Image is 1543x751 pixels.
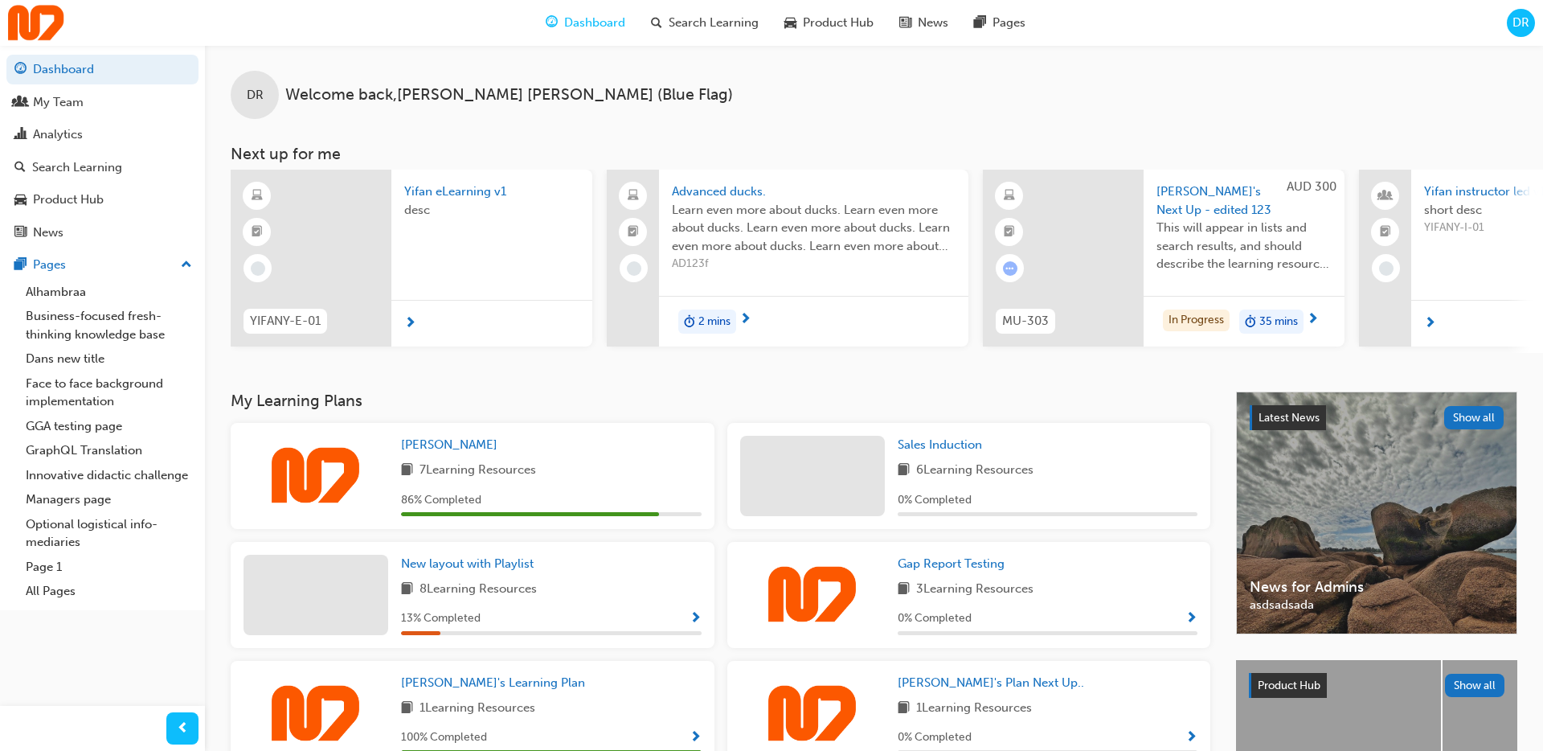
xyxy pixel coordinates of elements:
[404,183,579,201] span: Yifan eLearning v1
[916,699,1032,719] span: 1 Learning Resources
[401,674,591,692] a: [PERSON_NAME]'s Learning Plan
[401,609,481,628] span: 13 % Completed
[272,685,360,742] img: Trak
[177,719,189,739] span: prev-icon
[401,437,497,452] span: [PERSON_NAME]
[916,461,1033,481] span: 6 Learning Resources
[1250,405,1504,431] a: Latest NewsShow all
[627,261,641,276] span: learningRecordVerb_NONE-icon
[651,13,662,33] span: search-icon
[205,145,1543,163] h3: Next up for me
[1444,406,1504,429] button: Show all
[898,728,972,747] span: 0 % Completed
[6,153,199,183] a: Search Learning
[1236,392,1517,634] a: Latest NewsShow allNews for Adminsasdsadsada
[33,224,63,242] div: News
[14,226,27,240] span: news-icon
[1259,411,1320,425] span: Latest News
[974,13,986,33] span: pages-icon
[6,218,199,248] a: News
[1245,311,1256,332] span: duration-icon
[19,414,199,439] a: GGA testing page
[669,14,759,32] span: Search Learning
[19,579,199,604] a: All Pages
[1512,14,1529,32] span: DR
[546,13,558,33] span: guage-icon
[401,580,413,600] span: book-icon
[1163,310,1230,331] div: In Progress
[993,14,1025,32] span: Pages
[404,317,416,331] span: next-icon
[672,183,956,201] span: Advanced ducks.
[420,580,537,600] span: 8 Learning Resources
[401,461,413,481] span: book-icon
[690,731,702,745] span: Show Progress
[1380,222,1391,243] span: booktick-icon
[768,566,857,623] img: Trak
[898,437,982,452] span: Sales Induction
[6,185,199,215] a: Product Hub
[672,255,956,273] span: AD123f
[252,186,263,207] span: learningResourceType_ELEARNING-icon
[898,491,972,510] span: 0 % Completed
[803,14,874,32] span: Product Hub
[607,170,968,347] a: Advanced ducks.Learn even more about ducks. Learn even more about ducks. Learn even more about du...
[19,555,199,580] a: Page 1
[918,14,948,32] span: News
[1445,674,1505,697] button: Show all
[1003,261,1017,276] span: learningRecordVerb_ATTEMPT-icon
[1002,312,1049,330] span: MU-303
[672,201,956,256] span: Learn even more about ducks. Learn even more about ducks. Learn even more about ducks. Learn even...
[564,14,625,32] span: Dashboard
[628,186,639,207] span: laptop-icon
[1156,219,1332,273] span: This will appear in lists and search results, and should describe the learning resource in 200 ch...
[401,728,487,747] span: 100 % Completed
[1250,596,1504,614] span: asdsadsada
[690,609,702,629] button: Show Progress
[1380,186,1391,207] span: people-icon
[898,555,1011,573] a: Gap Report Testing
[19,512,199,555] a: Optional logistical info-mediaries
[1379,261,1394,276] span: learningRecordVerb_NONE-icon
[698,313,731,331] span: 2 mins
[14,193,27,207] span: car-icon
[14,63,27,77] span: guage-icon
[1004,186,1015,207] span: learningResourceType_ELEARNING-icon
[1424,317,1436,331] span: next-icon
[231,392,1210,410] h3: My Learning Plans
[899,13,911,33] span: news-icon
[420,699,535,719] span: 1 Learning Resources
[1307,313,1319,327] span: next-icon
[898,699,910,719] span: book-icon
[14,128,27,142] span: chart-icon
[916,580,1033,600] span: 3 Learning Resources
[690,728,702,748] button: Show Progress
[401,555,540,573] a: New layout with Playlist
[401,675,585,690] span: [PERSON_NAME]'s Learning Plan
[14,96,27,110] span: people-icon
[898,580,910,600] span: book-icon
[1185,612,1197,626] span: Show Progress
[684,311,695,332] span: duration-icon
[768,685,857,742] img: Trak
[19,347,199,371] a: Dans new title
[181,255,192,276] span: up-icon
[420,461,536,481] span: 7 Learning Resources
[1156,183,1332,219] span: [PERSON_NAME]'s Next Up - edited 123
[19,438,199,463] a: GraphQL Translation
[886,6,961,39] a: news-iconNews
[33,256,66,274] div: Pages
[8,5,64,41] a: Trak
[1259,313,1298,331] span: 35 mins
[6,250,199,280] button: Pages
[533,6,638,39] a: guage-iconDashboard
[19,280,199,305] a: Alhambraa
[285,86,733,105] span: Welcome back , [PERSON_NAME] [PERSON_NAME] (Blue Flag)
[898,556,1005,571] span: Gap Report Testing
[14,258,27,273] span: pages-icon
[33,93,84,112] div: My Team
[250,312,321,330] span: YIFANY-E-01
[6,55,199,84] a: Dashboard
[252,222,263,243] span: booktick-icon
[628,222,639,243] span: booktick-icon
